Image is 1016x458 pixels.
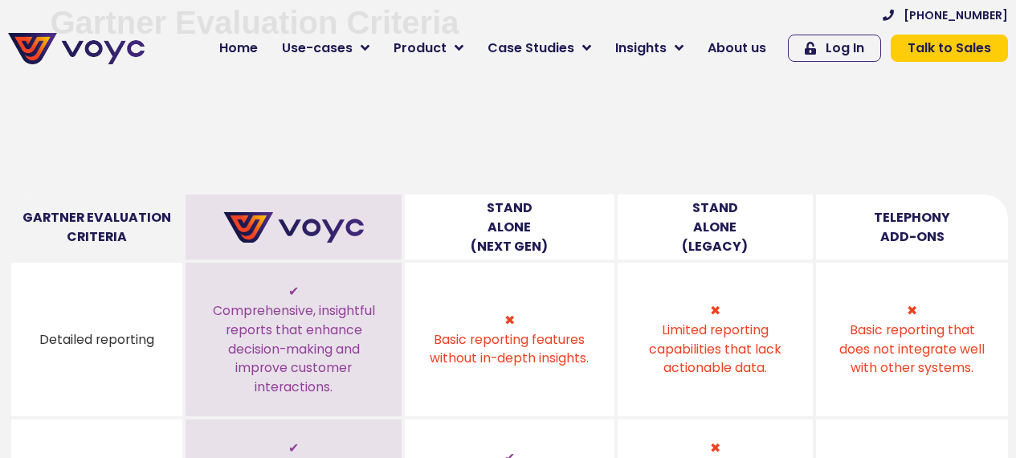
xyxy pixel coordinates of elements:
[891,35,1008,62] a: Talk to Sales
[904,10,1008,21] span: [PHONE_NUMBER]
[282,39,353,58] span: Use-cases
[883,10,1008,21] a: [PHONE_NUMBER]
[615,39,667,58] span: Insights
[219,39,258,58] span: Home
[874,208,950,247] div: Telephony Add-Ons
[788,35,881,62] a: Log In
[382,32,475,64] a: Product
[649,301,781,377] span: ✖ Limited reporting capabilities that lack actionable data.
[475,32,603,64] a: Case Studies
[488,39,574,58] span: Case Studies
[430,311,589,368] span: ✖ Basic reporting features without in-depth insights.
[207,32,270,64] a: Home
[223,212,364,243] img: cropped-voyc-full-logo.png
[394,39,447,58] span: Product
[39,330,154,350] div: Detailed reporting
[826,42,864,55] span: Log In
[908,42,991,55] span: Talk to Sales
[839,301,985,377] span: ✖ Basic reporting that does not integrate well with other systems.
[8,33,145,64] img: voyc-full-logo
[708,39,766,58] span: About us
[15,208,178,247] div: Gartner Evaluation Criteria
[213,282,375,396] span: ✔ Comprehensive, insightful reports that enhance decision-making and improve customer interactions.
[696,32,778,64] a: About us
[682,198,748,256] div: Stand Alone (Legacy)
[603,32,696,64] a: Insights
[471,198,548,256] div: Stand Alone (Next Gen)
[270,32,382,64] a: Use-cases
